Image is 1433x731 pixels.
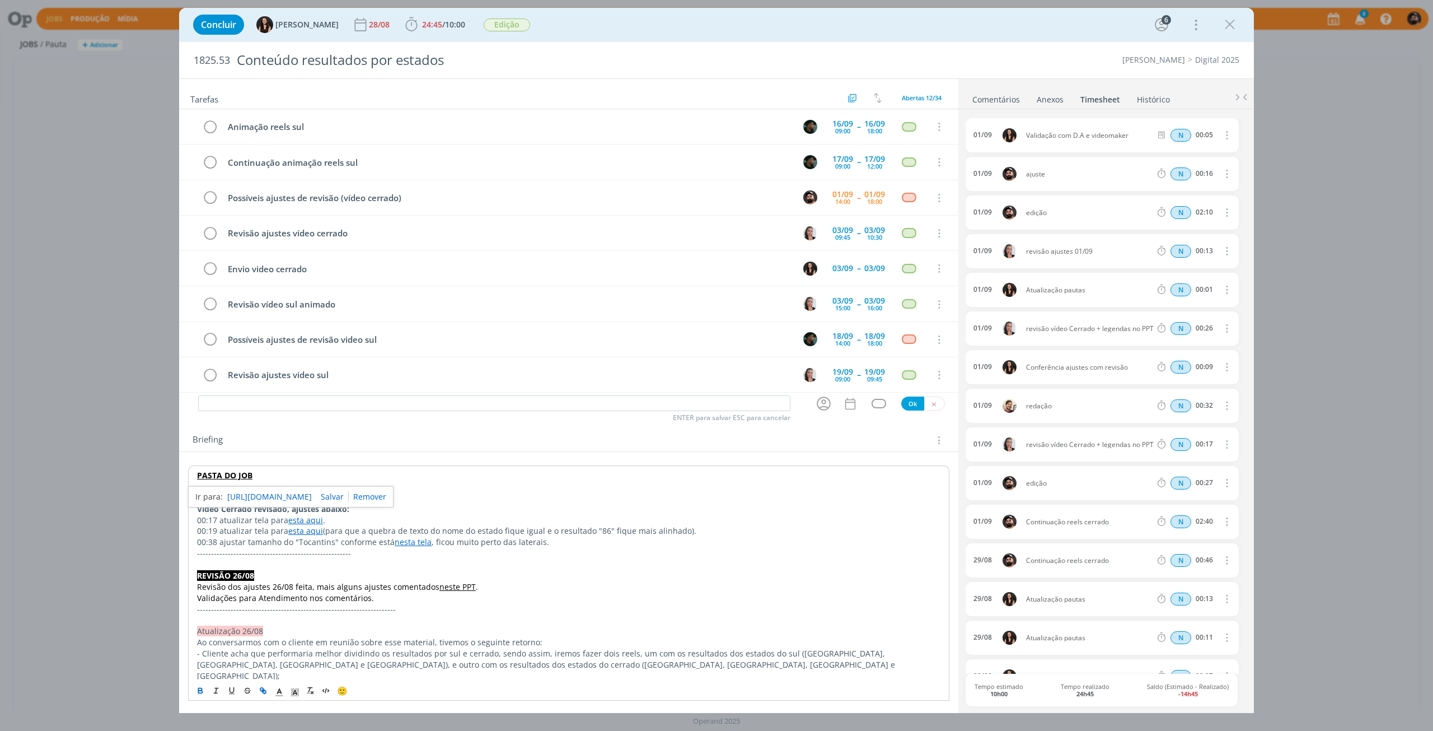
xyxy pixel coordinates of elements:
[197,637,940,648] p: Ao conversarmos com o cliente em reunião sobre esse material, tivemos o seguinte retorno:
[803,155,817,169] img: K
[864,120,885,128] div: 16/09
[802,296,818,313] button: C
[476,581,478,592] span: .
[197,470,252,481] strong: PASTA DO JOB
[369,21,392,29] div: 28/08
[1170,206,1191,219] span: N
[857,194,860,202] span: --
[1196,286,1213,294] div: 00:01
[197,593,374,603] span: Validações para Atendimento nos comentários.
[973,170,992,178] div: 01/09
[1178,690,1198,698] b: -14h45
[864,332,885,340] div: 18/09
[1196,595,1213,603] div: 00:13
[857,229,860,237] span: --
[1022,403,1155,409] span: redação
[337,685,348,696] span: 🙂
[857,158,860,166] span: --
[1170,245,1191,258] div: Horas normais
[835,376,850,382] div: 09:00
[990,690,1008,698] b: 10h00
[334,684,350,697] button: 🙂
[256,16,273,33] img: I
[1003,592,1017,606] img: I
[802,366,818,383] button: C
[973,556,992,564] div: 29/08
[835,234,850,240] div: 09:45
[402,16,468,34] button: 24:45/10:00
[803,368,817,382] img: C
[190,91,218,105] span: Tarefas
[1170,322,1191,335] span: N
[901,397,924,411] button: Ok
[803,190,817,204] img: B
[1196,363,1213,371] div: 00:09
[835,340,850,346] div: 14:00
[197,570,254,581] strong: REVISÃO 26/08
[832,190,853,198] div: 01/09
[1003,437,1017,451] img: C
[1080,89,1121,105] a: Timesheet
[802,331,818,348] button: K
[1170,670,1191,683] span: N
[223,191,793,205] div: Possíveis ajustes de revisão (vídeo cerrado)
[973,286,992,294] div: 01/09
[223,120,793,134] div: Animação reels sul
[1170,554,1191,567] div: Horas normais
[1196,634,1213,641] div: 00:11
[832,120,853,128] div: 16/09
[867,128,882,134] div: 18:00
[1003,283,1017,297] img: I
[1196,402,1213,409] div: 00:32
[1153,16,1170,34] button: 6
[673,413,790,422] span: ENTER para salvar ESC para cancelar
[1170,283,1191,296] div: Horas normais
[1170,438,1191,451] div: Horas normais
[1162,15,1171,25] div: 6
[1170,245,1191,258] span: N
[483,18,531,32] button: Edição
[973,208,992,216] div: 01/09
[857,300,860,308] span: --
[867,198,882,204] div: 18:00
[1170,206,1191,219] div: Horas normais
[803,262,817,276] img: I
[832,368,853,376] div: 19/09
[275,21,339,29] span: [PERSON_NAME]
[864,368,885,376] div: 19/09
[197,537,940,548] p: 00:38 ajustar tamanho do "Tocantins" conforme está , ficou muito perto das laterais.
[197,604,940,615] p: -----------------------------------------------------------------------
[867,376,882,382] div: 09:45
[1170,167,1191,180] div: Horas normais
[1196,247,1213,255] div: 00:13
[197,648,940,682] p: - Cliente acha que performaria melhor dividindo os resultados por sul e cerrado, sendo assim, ire...
[832,226,853,234] div: 03/09
[874,93,882,103] img: arrow-down-up.svg
[1170,670,1191,683] div: Horas normais
[1170,399,1191,412] span: N
[1196,479,1213,487] div: 00:27
[864,190,885,198] div: 01/09
[1170,554,1191,567] span: N
[1196,324,1213,332] div: 00:26
[973,595,992,603] div: 29/08
[1122,54,1185,65] a: [PERSON_NAME]
[1196,170,1213,178] div: 00:16
[1170,631,1191,644] div: Horas normais
[1022,364,1155,371] span: Conferência ajustes com revisão
[802,153,818,170] button: K
[1196,131,1213,139] div: 00:05
[1170,631,1191,644] span: N
[1003,167,1017,181] img: B
[1196,208,1213,216] div: 02:10
[1061,683,1109,697] span: Tempo realizado
[439,581,476,592] a: neste PPT
[835,128,850,134] div: 09:00
[1170,515,1191,528] div: Horas normais
[832,264,853,272] div: 03/09
[1170,593,1191,606] div: Horas normais
[1170,283,1191,296] span: N
[864,297,885,305] div: 03/09
[223,226,793,240] div: Revisão ajustes vídeo cerrado
[201,20,236,29] span: Concluir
